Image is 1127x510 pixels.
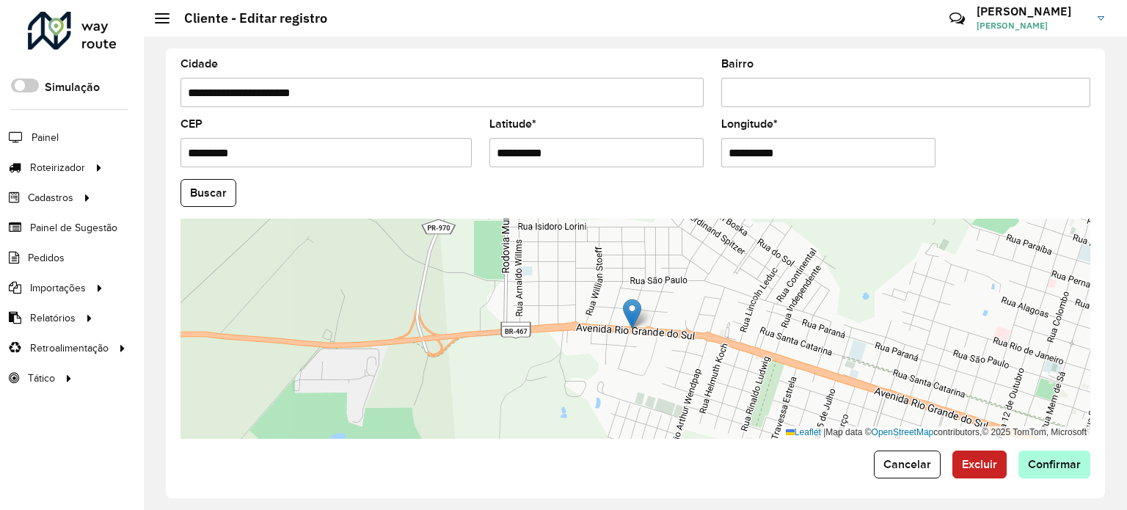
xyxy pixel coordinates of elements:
[30,160,85,175] span: Roteirizador
[952,451,1007,478] button: Excluir
[30,310,76,326] span: Relatórios
[1028,458,1081,470] span: Confirmar
[489,115,536,133] label: Latitude
[883,458,931,470] span: Cancelar
[30,220,117,236] span: Painel de Sugestão
[786,427,821,437] a: Leaflet
[782,426,1090,439] div: Map data © contributors,© 2025 TomTom, Microsoft
[28,250,65,266] span: Pedidos
[962,458,997,470] span: Excluir
[28,371,55,386] span: Tático
[721,55,754,73] label: Bairro
[721,115,778,133] label: Longitude
[30,340,109,356] span: Retroalimentação
[874,451,941,478] button: Cancelar
[169,10,327,26] h2: Cliente - Editar registro
[180,115,203,133] label: CEP
[30,280,86,296] span: Importações
[623,299,641,329] img: Marker
[28,190,73,205] span: Cadastros
[872,427,934,437] a: OpenStreetMap
[32,130,59,145] span: Painel
[45,79,100,96] label: Simulação
[823,427,825,437] span: |
[1018,451,1090,478] button: Confirmar
[977,19,1087,32] span: [PERSON_NAME]
[977,4,1087,18] h3: [PERSON_NAME]
[941,3,973,34] a: Contato Rápido
[180,179,236,207] button: Buscar
[180,55,218,73] label: Cidade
